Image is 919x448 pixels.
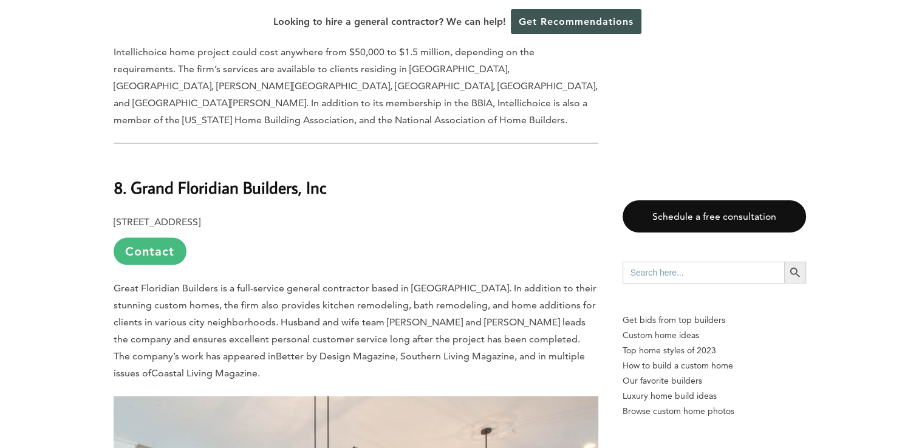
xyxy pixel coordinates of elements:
a: Browse custom home photos [623,404,806,419]
a: Custom home ideas [623,328,806,343]
a: How to build a custom home [623,358,806,373]
input: Search here... [623,262,784,283]
span: Intellichoice offers residential custom home building, design/build services, whole house remodel... [114,12,598,125]
b: 8. Grand Floridian Builders, Inc [114,176,326,197]
span: [STREET_ADDRESS] [114,216,200,227]
a: Schedule a free consultation [623,200,806,232]
a: Contact [114,237,186,265]
span: Coastal Living Magazine. [151,367,260,378]
span: Better by Design Magazine, Southern Living Magazine [276,350,514,361]
svg: Search [788,266,802,279]
span: Great Floridian Builders is a full-service general contractor based in [GEOGRAPHIC_DATA]. In addi... [114,282,596,361]
a: Get Recommendations [511,9,641,34]
iframe: Drift Widget Chat Controller [858,387,904,433]
a: Our favorite builders [623,373,806,389]
p: Get bids from top builders [623,313,806,328]
a: Top home styles of 2023 [623,343,806,358]
a: Luxury home build ideas [623,389,806,404]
